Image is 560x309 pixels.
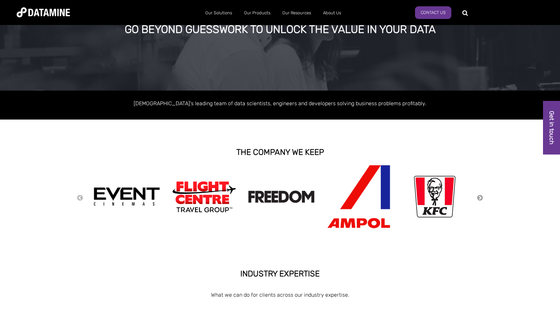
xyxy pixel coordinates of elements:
[90,99,470,108] p: [DEMOGRAPHIC_DATA]'s leading team of data scientists, engineers and developers solving business p...
[325,165,392,228] img: ampol-Jun-19-2025-04-02-43-2823-AM
[276,4,317,22] a: Our Resources
[77,194,83,202] button: Previous
[248,190,315,203] img: Freedom logo
[199,4,238,22] a: Our Solutions
[415,6,451,19] a: Contact us
[236,148,324,157] strong: THE COMPANY WE KEEP
[477,194,483,202] button: Next
[93,187,160,206] img: event cinemas
[238,4,276,22] a: Our Products
[317,4,347,22] a: About Us
[211,292,349,298] span: What we can do for clients across our industry expertise.
[240,269,320,278] strong: INDUSTRY EXPERTISE
[171,179,237,214] img: Flight Centre
[65,24,496,36] div: GO BEYOND GUESSWORK TO UNLOCK THE VALUE IN YOUR DATA
[543,101,560,154] a: Get in touch
[414,174,456,219] img: kfc
[17,7,70,17] img: Datamine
